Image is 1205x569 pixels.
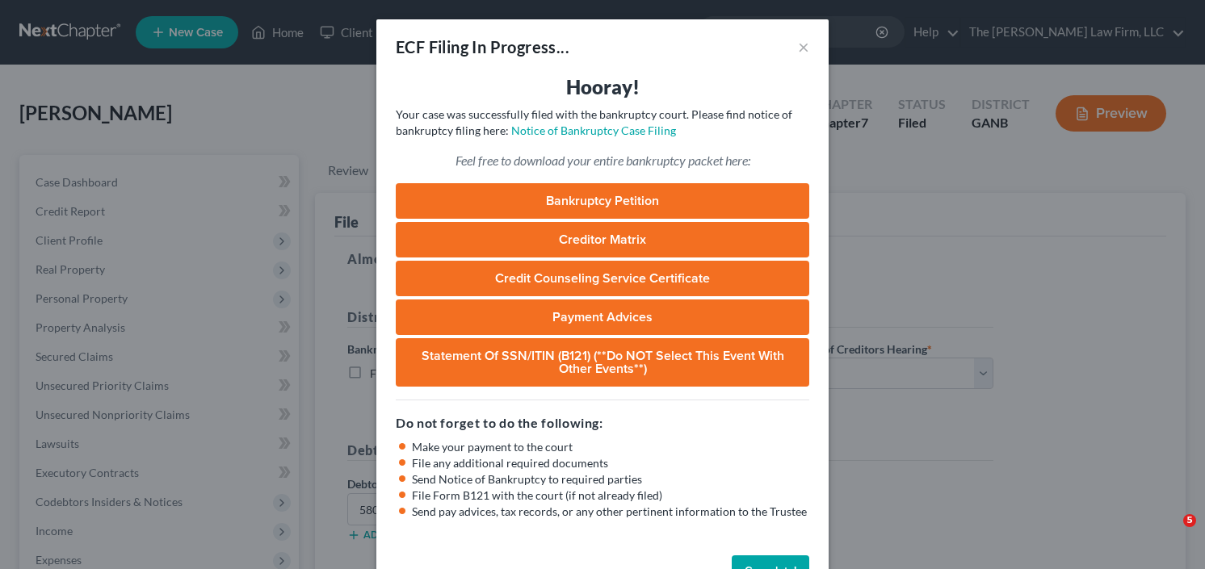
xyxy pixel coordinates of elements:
[396,261,809,296] a: Credit Counseling Service Certificate
[412,487,809,504] li: File Form B121 with the court (if not already filed)
[798,37,809,56] button: ×
[396,74,809,100] h3: Hooray!
[396,183,809,219] a: Bankruptcy Petition
[1183,514,1196,527] span: 5
[396,413,809,433] h5: Do not forget to do the following:
[396,36,569,58] div: ECF Filing In Progress...
[396,222,809,257] a: Creditor Matrix
[511,123,676,137] a: Notice of Bankruptcy Case Filing
[396,299,809,335] a: Payment Advices
[412,471,809,487] li: Send Notice of Bankruptcy to required parties
[412,455,809,471] li: File any additional required documents
[412,439,809,455] li: Make your payment to the court
[1150,514,1189,553] iframe: Intercom live chat
[396,338,809,387] a: Statement of SSN/ITIN (B121) (**Do NOT select this event with other events**)
[412,504,809,520] li: Send pay advices, tax records, or any other pertinent information to the Trustee
[396,107,792,137] span: Your case was successfully filed with the bankruptcy court. Please find notice of bankruptcy fili...
[396,152,809,170] p: Feel free to download your entire bankruptcy packet here:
